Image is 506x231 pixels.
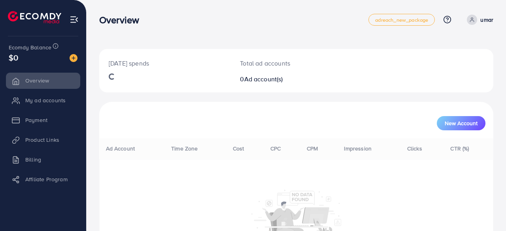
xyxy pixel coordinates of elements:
[9,52,18,63] span: $0
[480,15,493,24] p: umar
[240,58,319,68] p: Total ad accounts
[244,75,283,83] span: Ad account(s)
[437,116,485,130] button: New Account
[70,15,79,24] img: menu
[99,14,145,26] h3: Overview
[368,14,435,26] a: adreach_new_package
[8,11,61,23] img: logo
[464,15,493,25] a: umar
[445,120,478,126] span: New Account
[240,75,319,83] h2: 0
[70,54,77,62] img: image
[109,58,221,68] p: [DATE] spends
[375,17,428,23] span: adreach_new_package
[9,43,51,51] span: Ecomdy Balance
